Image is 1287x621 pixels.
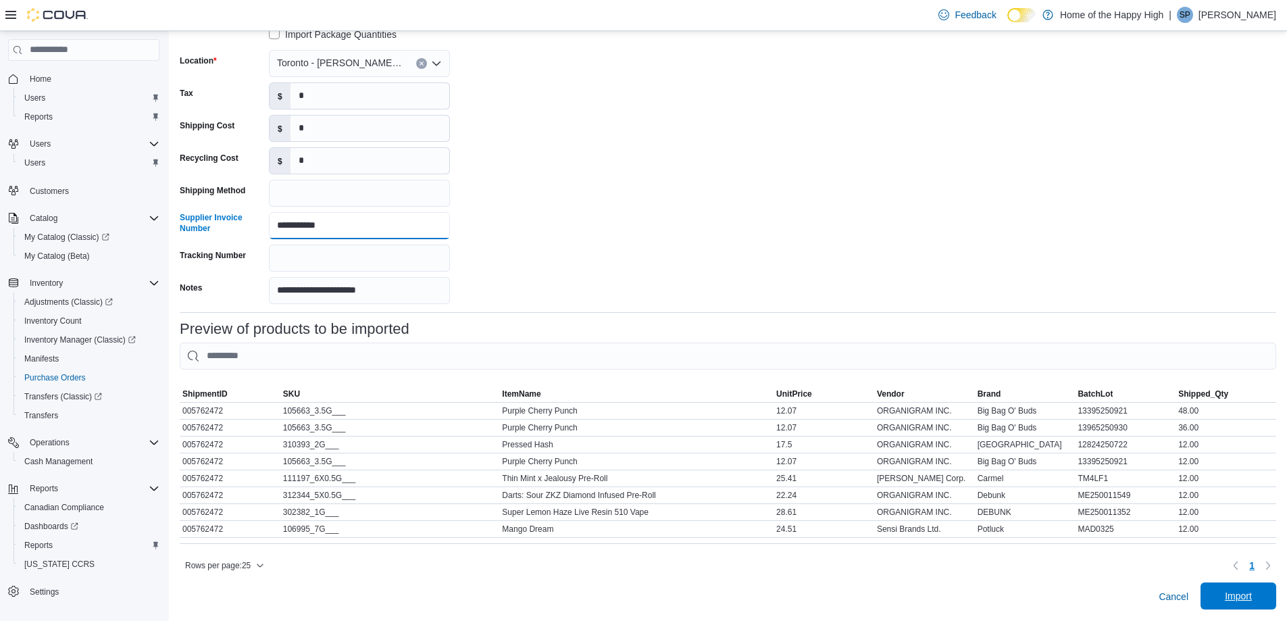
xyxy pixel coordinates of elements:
[1075,487,1176,503] div: ME250011549
[19,518,159,535] span: Dashboards
[499,386,774,402] button: ItemName
[19,90,51,106] a: Users
[19,294,159,310] span: Adjustments (Classic)
[3,180,165,200] button: Customers
[14,536,165,555] button: Reports
[24,316,82,326] span: Inventory Count
[277,55,403,71] span: Toronto - [PERSON_NAME] Street - Fire & Flower
[874,453,975,470] div: ORGANIGRAM INC.
[30,186,69,197] span: Customers
[1075,386,1176,402] button: BatchLot
[3,134,165,153] button: Users
[499,403,774,419] div: Purple Cherry Punch
[19,313,87,329] a: Inventory Count
[182,389,228,399] span: ShipmentID
[14,293,165,312] a: Adjustments (Classic)
[955,8,996,22] span: Feedback
[24,480,64,497] button: Reports
[180,153,238,164] label: Recycling Cost
[774,470,874,487] div: 25.41
[874,487,975,503] div: ORGANIGRAM INC.
[499,470,774,487] div: Thin Mint x Jealousy Pre-Roll
[30,139,51,149] span: Users
[19,407,159,424] span: Transfers
[774,504,874,520] div: 28.61
[19,389,159,405] span: Transfers (Classic)
[30,587,59,597] span: Settings
[1075,453,1176,470] div: 13395250921
[1228,557,1244,574] button: Previous page
[14,228,165,247] a: My Catalog (Classic)
[774,403,874,419] div: 12.07
[3,69,165,89] button: Home
[3,433,165,452] button: Operations
[1176,521,1276,537] div: 12.00
[19,351,159,367] span: Manifests
[1078,389,1113,399] span: BatchLot
[180,453,280,470] div: 005762472
[975,470,1076,487] div: Carmel
[24,502,104,513] span: Canadian Compliance
[975,386,1076,402] button: Brand
[30,483,58,494] span: Reports
[280,437,500,453] div: 310393_2G___
[975,403,1076,419] div: Big Bag O' Buds
[24,434,159,451] span: Operations
[180,504,280,520] div: 005762472
[24,183,74,199] a: Customers
[19,556,100,572] a: [US_STATE] CCRS
[180,403,280,419] div: 005762472
[499,437,774,453] div: Pressed Hash
[280,487,500,503] div: 312344_5X0.5G___
[14,247,165,266] button: My Catalog (Beta)
[975,453,1076,470] div: Big Bag O' Buds
[24,71,57,87] a: Home
[499,487,774,503] div: Darts: Sour ZKZ Diamond Infused Pre-Roll
[180,557,270,574] button: Rows per page:25
[1176,420,1276,436] div: 36.00
[19,248,159,264] span: My Catalog (Beta)
[180,437,280,453] div: 005762472
[19,90,159,106] span: Users
[24,480,159,497] span: Reports
[270,148,291,174] label: $
[774,453,874,470] div: 12.07
[1176,453,1276,470] div: 12.00
[280,504,500,520] div: 302382_1G___
[975,437,1076,453] div: [GEOGRAPHIC_DATA]
[14,349,165,368] button: Manifests
[24,334,136,345] span: Inventory Manager (Classic)
[975,504,1076,520] div: DEBUNK
[1176,437,1276,453] div: 12.00
[1176,403,1276,419] div: 48.00
[30,74,51,84] span: Home
[1169,7,1171,23] p: |
[1075,521,1176,537] div: MAD0325
[499,453,774,470] div: Purple Cherry Punch
[1225,589,1252,603] span: Import
[270,116,291,141] label: $
[14,517,165,536] a: Dashboards
[499,420,774,436] div: Purple Cherry Punch
[19,407,64,424] a: Transfers
[24,157,45,168] span: Users
[14,107,165,126] button: Reports
[24,559,95,570] span: [US_STATE] CCRS
[24,583,159,600] span: Settings
[1060,7,1163,23] p: Home of the Happy High
[19,332,141,348] a: Inventory Manager (Classic)
[24,521,78,532] span: Dashboards
[14,368,165,387] button: Purchase Orders
[19,229,115,245] a: My Catalog (Classic)
[24,540,53,551] span: Reports
[24,584,64,600] a: Settings
[19,229,159,245] span: My Catalog (Classic)
[30,437,70,448] span: Operations
[1075,470,1176,487] div: TM4LF1
[933,1,1001,28] a: Feedback
[280,521,500,537] div: 106995_7G___
[19,556,159,572] span: Washington CCRS
[1178,389,1228,399] span: Shipped_Qty
[269,26,397,43] label: Import Package Quantities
